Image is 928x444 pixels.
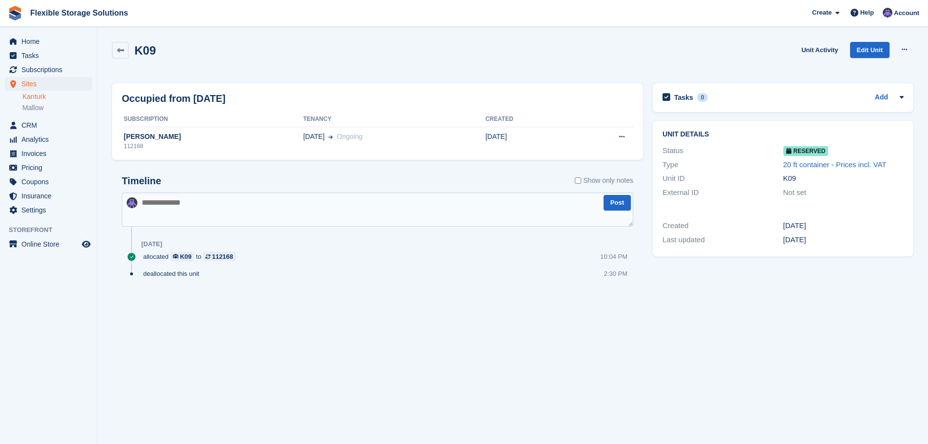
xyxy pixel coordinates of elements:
a: menu [5,49,92,62]
span: Online Store [21,237,80,251]
div: 112168 [212,252,233,261]
span: Analytics [21,133,80,146]
div: deallocated this unit [141,269,204,278]
div: 0 [697,93,708,102]
div: K09 [783,173,904,184]
a: menu [5,189,92,203]
span: Invoices [21,147,80,160]
a: menu [5,161,92,174]
span: Subscriptions [21,63,80,77]
span: CRM [21,118,80,132]
th: Tenancy [303,112,485,127]
span: [DATE] [303,132,324,142]
a: menu [5,118,92,132]
span: Sites [21,77,80,91]
div: 10:04 PM [600,252,627,261]
a: menu [5,147,92,160]
a: menu [5,63,92,77]
a: Mallow [22,103,92,113]
td: [DATE] [485,127,570,156]
div: [DATE] [783,234,904,246]
h2: Timeline [122,175,161,187]
a: Unit Activity [797,42,842,58]
input: Show only notes [575,175,581,186]
div: allocated to [141,252,241,261]
a: menu [5,203,92,217]
a: Preview store [80,238,92,250]
div: Type [663,159,783,171]
a: 112168 [203,252,235,261]
button: Post [604,195,631,211]
a: 20 ft container - Prices incl. VAT [783,160,887,169]
h2: Tasks [674,93,693,102]
a: menu [5,133,92,146]
div: Unit ID [663,173,783,184]
span: Reserved [783,146,829,156]
div: [DATE] [141,240,162,248]
h2: Unit details [663,131,904,138]
span: Ongoing [337,133,362,140]
div: External ID [663,187,783,198]
div: [PERSON_NAME] [122,132,303,142]
span: Create [812,8,832,18]
div: Last updated [663,234,783,246]
span: Coupons [21,175,80,189]
a: menu [5,35,92,48]
div: 2:30 PM [604,269,627,278]
label: Show only notes [575,175,633,186]
span: Help [860,8,874,18]
span: Home [21,35,80,48]
a: Edit Unit [850,42,890,58]
h2: Occupied from [DATE] [122,91,226,106]
span: Storefront [9,225,97,235]
a: Add [875,92,888,103]
th: Created [485,112,570,127]
a: K09 [170,252,194,261]
a: menu [5,77,92,91]
a: menu [5,175,92,189]
a: menu [5,237,92,251]
div: Status [663,145,783,156]
div: K09 [180,252,191,261]
a: Flexible Storage Solutions [26,5,132,21]
span: Insurance [21,189,80,203]
div: Not set [783,187,904,198]
span: Settings [21,203,80,217]
a: Kanturk [22,92,92,101]
div: [DATE] [783,220,904,232]
span: Tasks [21,49,80,62]
h2: K09 [134,44,156,57]
div: Created [663,220,783,232]
span: Account [894,8,919,18]
span: Pricing [21,161,80,174]
img: stora-icon-8386f47178a22dfd0bd8f6a31ec36ba5ce8667c1dd55bd0f319d3a0aa187defe.svg [8,6,22,20]
th: Subscription [122,112,303,127]
div: 112168 [122,142,303,151]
